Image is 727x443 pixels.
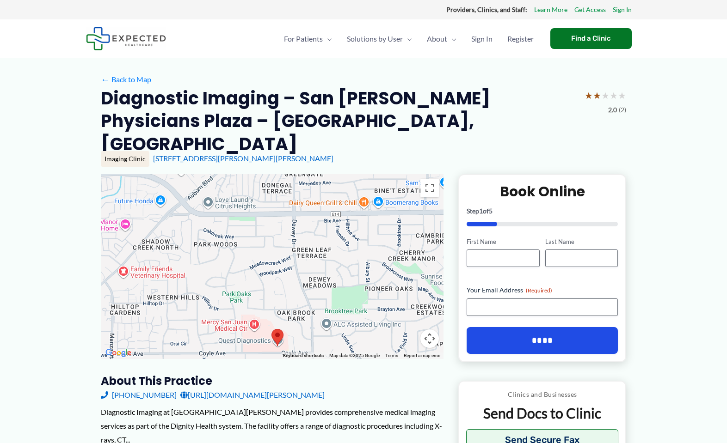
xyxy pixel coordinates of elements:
span: (Required) [526,287,552,294]
span: 5 [489,207,493,215]
a: Terms [385,353,398,358]
span: About [427,23,447,55]
label: Your Email Address [467,285,618,295]
span: Map data ©2025 Google [329,353,380,358]
a: AboutMenu Toggle [419,23,464,55]
span: ← [101,75,110,84]
h2: Diagnostic Imaging – San [PERSON_NAME] Physicians Plaza – [GEOGRAPHIC_DATA], [GEOGRAPHIC_DATA] [101,87,577,155]
a: ←Back to Map [101,73,151,86]
a: Find a Clinic [550,28,632,49]
span: ★ [618,87,626,104]
span: Menu Toggle [323,23,332,55]
h3: About this practice [101,374,444,388]
a: [STREET_ADDRESS][PERSON_NAME][PERSON_NAME] [153,154,333,163]
img: Google [103,347,134,359]
button: Keyboard shortcuts [283,352,324,359]
a: For PatientsMenu Toggle [277,23,339,55]
button: Map camera controls [420,329,439,348]
span: Register [507,23,534,55]
span: Solutions by User [347,23,403,55]
button: Toggle fullscreen view [420,179,439,197]
nav: Primary Site Navigation [277,23,541,55]
span: (2) [619,104,626,116]
a: Register [500,23,541,55]
p: Step of [467,208,618,214]
a: [PHONE_NUMBER] [101,388,177,402]
a: Open this area in Google Maps (opens a new window) [103,347,134,359]
span: Sign In [471,23,493,55]
label: Last Name [545,237,618,246]
span: ★ [585,87,593,104]
span: For Patients [284,23,323,55]
strong: Providers, Clinics, and Staff: [446,6,527,13]
span: Menu Toggle [403,23,412,55]
div: Imaging Clinic [101,151,149,167]
span: 1 [479,207,483,215]
img: Expected Healthcare Logo - side, dark font, small [86,27,166,50]
span: Menu Toggle [447,23,456,55]
span: ★ [601,87,610,104]
label: First Name [467,237,539,246]
a: [URL][DOMAIN_NAME][PERSON_NAME] [180,388,325,402]
h2: Book Online [467,182,618,200]
a: Report a map error [404,353,441,358]
a: Learn More [534,4,567,16]
span: 2.0 [608,104,617,116]
a: Get Access [574,4,606,16]
span: ★ [593,87,601,104]
span: ★ [610,87,618,104]
a: Solutions by UserMenu Toggle [339,23,419,55]
p: Send Docs to Clinic [466,404,618,422]
a: Sign In [464,23,500,55]
p: Clinics and Businesses [466,388,618,401]
a: Sign In [613,4,632,16]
